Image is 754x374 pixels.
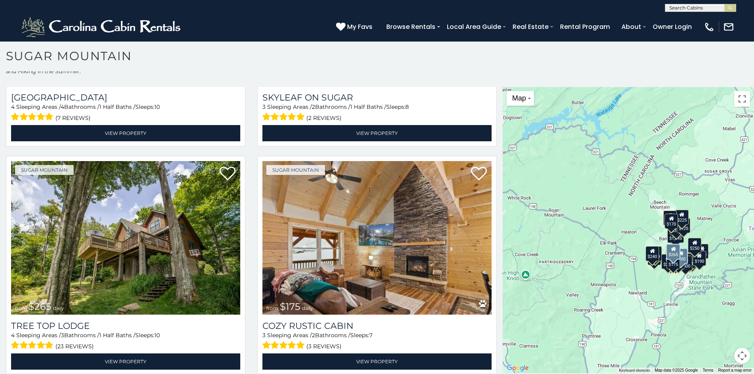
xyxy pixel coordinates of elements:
[15,165,74,175] a: Sugar Mountain
[11,103,15,110] span: 4
[704,21,715,32] img: phone-regular-white.png
[667,254,680,269] div: $175
[61,103,64,110] span: 4
[670,220,684,235] div: $350
[262,103,492,123] div: Sleeping Areas / Bathrooms / Sleeps:
[512,94,526,102] span: Map
[154,103,160,110] span: 10
[646,246,659,261] div: $240
[617,20,645,34] a: About
[350,103,386,110] span: 1 Half Baths /
[11,161,240,315] img: Tree Top Lodge
[262,321,492,331] a: Cozy Rustic Cabin
[336,22,374,32] a: My Favs
[306,113,342,123] span: (2 reviews)
[693,251,706,266] div: $190
[655,368,698,372] span: Map data ©2025 Google
[347,22,372,32] span: My Favs
[443,20,505,34] a: Local Area Guide
[674,248,688,264] div: $200
[55,341,94,351] span: (23 reviews)
[663,211,677,226] div: $240
[677,218,691,233] div: $125
[505,363,531,373] a: Open this area in Google Maps (opens a new window)
[20,15,184,39] img: White-1-2.png
[723,21,734,32] img: mail-regular-white.png
[99,103,135,110] span: 1 Half Baths /
[11,103,240,123] div: Sleeping Areas / Bathrooms / Sleeps:
[718,368,751,372] a: Report a map error
[11,331,240,351] div: Sleeping Areas / Bathrooms / Sleeps:
[262,125,492,141] a: View Property
[262,332,266,339] span: 3
[471,166,487,182] a: Add to favorites
[666,244,680,260] div: $265
[262,353,492,370] a: View Property
[11,321,240,331] a: Tree Top Lodge
[648,250,661,265] div: $355
[619,368,650,373] button: Keyboard shortcuts
[266,165,325,175] a: Sugar Mountain
[675,210,689,225] div: $225
[661,254,675,269] div: $375
[280,301,300,312] span: $175
[734,348,750,364] button: Map camera controls
[11,92,240,103] a: [GEOGRAPHIC_DATA]
[695,244,709,259] div: $155
[306,341,342,351] span: (3 reviews)
[15,305,27,311] span: from
[53,305,64,311] span: daily
[312,103,315,110] span: 2
[266,305,278,311] span: from
[505,363,531,373] img: Google
[665,213,678,228] div: $170
[669,254,683,270] div: $350
[734,91,750,107] button: Toggle fullscreen view
[382,20,439,34] a: Browse Rentals
[55,113,91,123] span: (7 reviews)
[11,353,240,370] a: View Property
[262,161,492,315] a: Cozy Rustic Cabin from $175 daily
[556,20,614,34] a: Rental Program
[507,91,534,106] button: Change map style
[369,332,372,339] span: 7
[509,20,553,34] a: Real Estate
[668,228,684,243] div: $1,095
[28,301,51,312] span: $265
[99,332,135,339] span: 1 Half Baths /
[11,161,240,315] a: Tree Top Lodge from $265 daily
[405,103,409,110] span: 8
[302,305,313,311] span: daily
[312,332,315,339] span: 2
[154,332,160,339] span: 10
[262,331,492,351] div: Sleeping Areas / Bathrooms / Sleeps:
[11,332,15,339] span: 4
[703,368,713,372] a: Terms (opens in new tab)
[649,20,696,34] a: Owner Login
[220,166,236,182] a: Add to favorites
[11,92,240,103] h3: Little Sugar Haven
[262,161,492,315] img: Cozy Rustic Cabin
[61,332,64,339] span: 3
[688,237,702,252] div: $250
[262,103,266,110] span: 3
[683,253,697,268] div: $195
[262,92,492,103] a: Skyleaf on Sugar
[679,256,693,271] div: $500
[11,125,240,141] a: View Property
